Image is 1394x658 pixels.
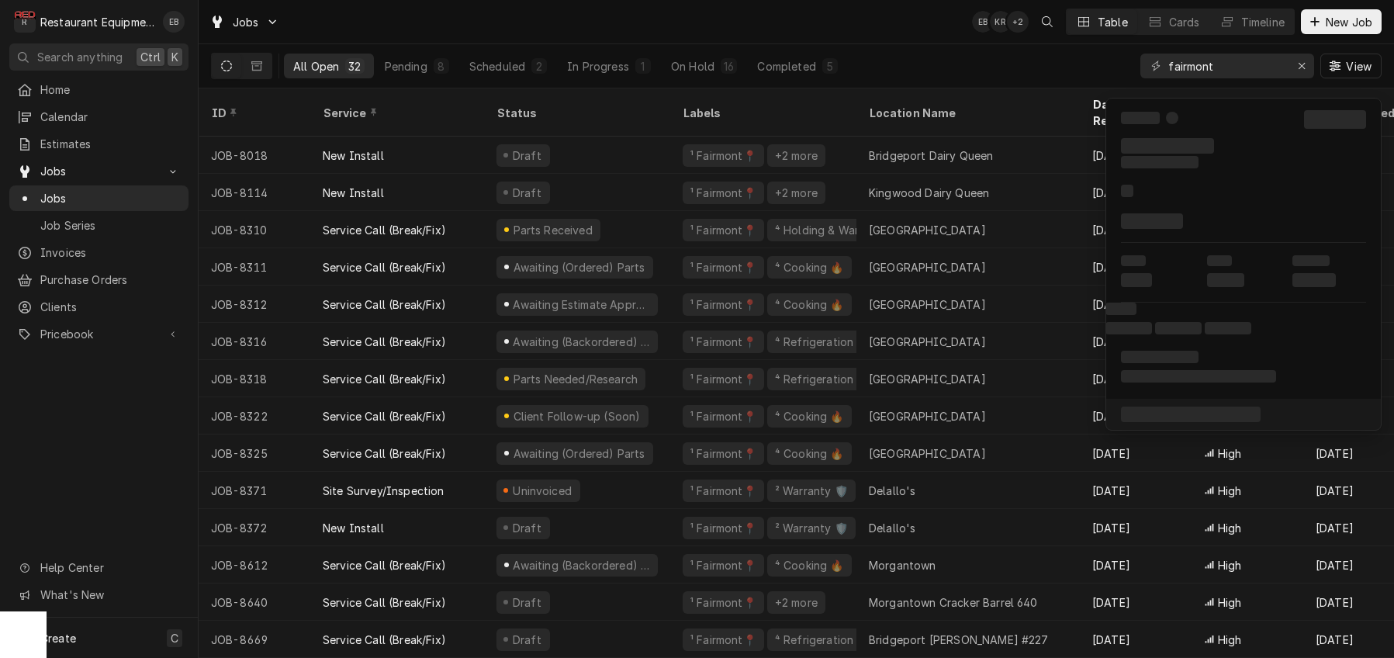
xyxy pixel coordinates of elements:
[9,77,189,102] a: Home
[1098,14,1128,30] div: Table
[163,11,185,33] div: Emily Bird's Avatar
[1080,584,1192,621] div: [DATE]
[40,272,181,288] span: Purchase Orders
[1292,273,1336,287] span: ‌
[1080,621,1192,658] div: [DATE]
[171,630,178,646] span: C
[348,58,361,74] div: 32
[689,222,758,238] div: ¹ Fairmont📍
[869,259,986,275] div: [GEOGRAPHIC_DATA]
[1080,360,1192,397] div: [DATE]
[1343,58,1375,74] span: View
[689,185,758,201] div: ¹ Fairmont📍
[203,9,285,35] a: Go to Jobs
[323,222,446,238] div: Service Call (Break/Fix)
[40,587,179,603] span: What's New
[14,11,36,33] div: Restaurant Equipment Diagnostics's Avatar
[1218,483,1242,499] span: High
[40,244,181,261] span: Invoices
[724,58,734,74] div: 16
[1218,520,1242,536] span: High
[323,259,446,275] div: Service Call (Break/Fix)
[199,248,310,286] div: JOB-8311
[689,296,758,313] div: ¹ Fairmont📍
[1080,248,1192,286] div: [DATE]
[1080,435,1192,472] div: [DATE]
[511,557,652,573] div: Awaiting (Backordered) Parts
[1080,174,1192,211] div: [DATE]
[199,621,310,658] div: JOB-8669
[323,185,384,201] div: New Install
[510,632,544,648] div: Draft
[1169,14,1200,30] div: Cards
[511,334,652,350] div: Awaiting (Backordered) Parts
[293,58,339,74] div: All Open
[1218,445,1242,462] span: High
[773,222,901,238] div: ⁴ Holding & Warming ♨️
[773,259,846,275] div: ⁴ Cooking 🔥
[869,334,986,350] div: [GEOGRAPHIC_DATA]
[9,213,189,238] a: Job Series
[511,222,594,238] div: Parts Received
[40,190,181,206] span: Jobs
[140,49,161,65] span: Ctrl
[323,557,446,573] div: Service Call (Break/Fix)
[1121,407,1261,422] span: ‌
[199,323,310,360] div: JOB-8316
[323,520,384,536] div: New Install
[869,594,1038,611] div: Morgantown Cracker Barrel 640
[1320,54,1382,78] button: View
[1121,156,1199,168] span: ‌
[757,58,815,74] div: Completed
[323,445,446,462] div: Service Call (Break/Fix)
[511,371,639,387] div: Parts Needed/Research
[825,58,835,74] div: 5
[40,136,181,152] span: Estimates
[40,326,157,342] span: Pricebook
[1301,9,1382,34] button: New Job
[9,294,189,320] a: Clients
[1105,303,1136,315] span: ‌
[496,105,655,121] div: Status
[773,408,846,424] div: ⁴ Cooking 🔥
[1121,255,1146,266] span: ‌
[567,58,629,74] div: In Progress
[1292,255,1330,266] span: ‌
[323,371,446,387] div: Service Call (Break/Fix)
[199,546,310,584] div: JOB-8612
[972,11,994,33] div: EB
[1105,322,1152,334] span: ‌
[323,632,446,648] div: Service Call (Break/Fix)
[773,445,846,462] div: ⁴ Cooking 🔥
[199,472,310,509] div: JOB-8371
[510,520,544,536] div: Draft
[199,584,310,621] div: JOB-8640
[511,408,642,424] div: Client Follow-up (Soon)
[1166,112,1178,124] span: ‌
[9,321,189,347] a: Go to Pricebook
[469,58,525,74] div: Scheduled
[199,174,310,211] div: JOB-8114
[211,105,295,121] div: ID
[171,49,178,65] span: K
[510,147,544,164] div: Draft
[773,334,872,350] div: ⁴ Refrigeration ❄️
[773,483,849,499] div: ² Warranty 🛡️
[1080,286,1192,323] div: [DATE]
[869,520,915,536] div: Delallo's
[869,185,989,201] div: Kingwood Dairy Queen
[773,557,846,573] div: ⁴ Cooking 🔥
[1205,322,1251,334] span: ‌
[323,105,469,121] div: Service
[869,445,986,462] div: [GEOGRAPHIC_DATA]
[323,296,446,313] div: Service Call (Break/Fix)
[40,559,179,576] span: Help Center
[1218,632,1242,648] span: High
[437,58,446,74] div: 8
[1207,255,1232,266] span: ‌
[9,104,189,130] a: Calendar
[323,147,384,164] div: New Install
[689,483,758,499] div: ¹ Fairmont📍
[199,509,310,546] div: JOB-8372
[990,11,1012,33] div: Kelli Robinette's Avatar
